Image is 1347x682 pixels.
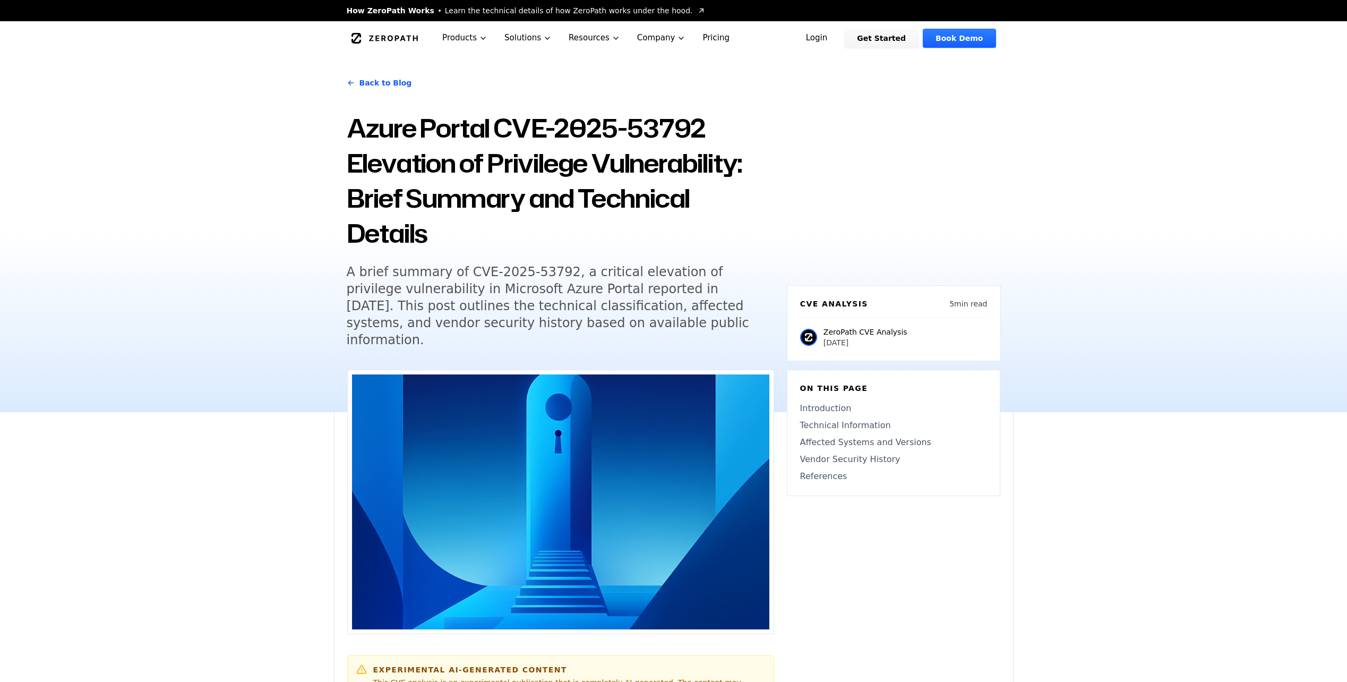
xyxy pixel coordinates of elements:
[800,453,987,466] a: Vendor Security History
[347,68,412,98] a: Back to Blog
[347,5,706,16] a: How ZeroPath WorksLearn the technical details of how ZeroPath works under the hood.
[434,21,496,55] button: Products
[800,436,987,449] a: Affected Systems and Versions
[629,21,694,55] button: Company
[800,329,817,346] img: ZeroPath CVE Analysis
[694,21,738,55] a: Pricing
[949,299,987,309] p: 5 min read
[445,5,693,16] span: Learn the technical details of how ZeroPath works under the hood.
[793,29,840,48] a: Login
[823,337,907,348] p: [DATE]
[334,21,1014,55] nav: Global
[844,29,919,48] a: Get Started
[823,327,907,337] p: ZeroPath CVE Analysis
[800,470,987,483] a: References
[373,664,765,675] h6: Experimental AI-Generated Content
[800,402,987,415] a: Introduction
[923,29,996,48] a: Book Demo
[800,419,987,432] a: Technical Information
[347,110,774,251] h1: Azure Portal CVE-2025-53792 Elevation of Privilege Vulnerability: Brief Summary and Technical Det...
[352,374,769,629] img: Azure Portal CVE-2025-53792 Elevation of Privilege Vulnerability: Brief Summary and Technical Det...
[347,5,434,16] span: How ZeroPath Works
[347,263,754,348] h5: A brief summary of CVE-2025-53792, a critical elevation of privilege vulnerability in Microsoft A...
[800,299,868,309] h6: CVE Analysis
[496,21,560,55] button: Solutions
[800,383,987,394] h6: On this page
[560,21,629,55] button: Resources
